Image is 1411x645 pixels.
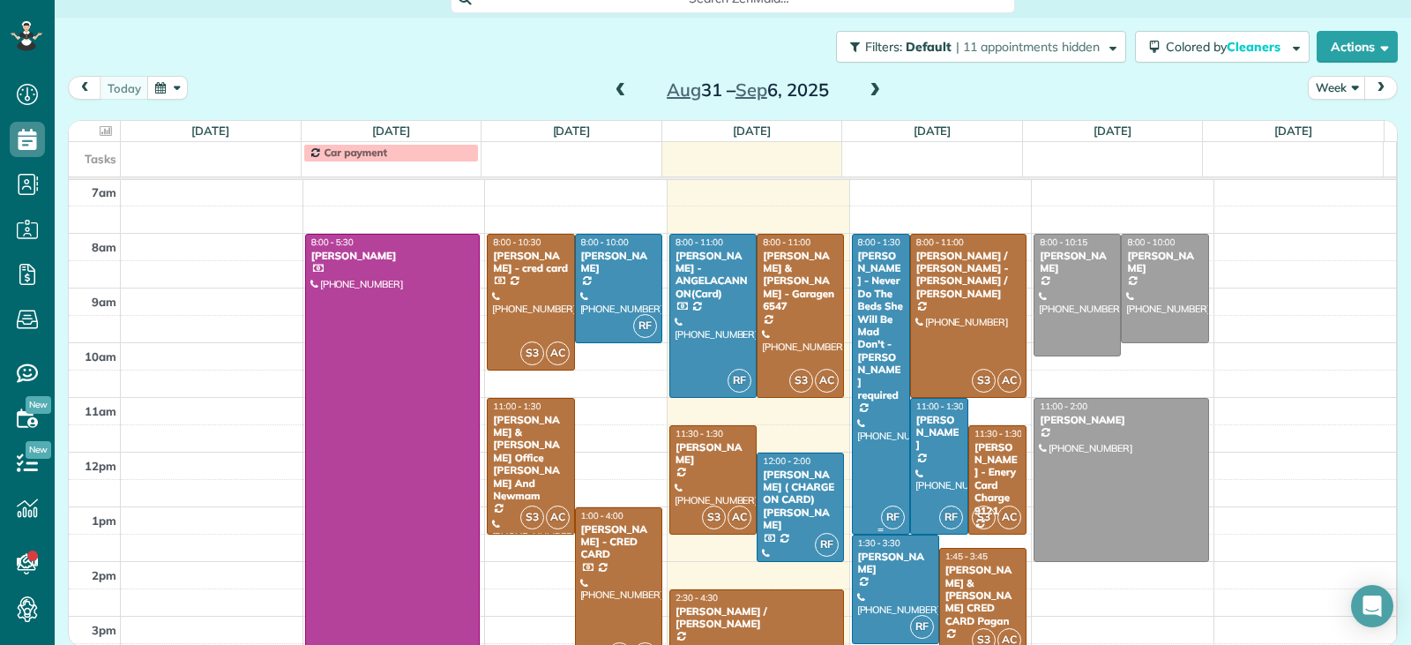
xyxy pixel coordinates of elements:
[997,506,1021,529] span: AC
[728,506,751,529] span: AC
[762,469,839,532] div: [PERSON_NAME] ( CHARGE ON CARD) [PERSON_NAME]
[914,124,952,138] a: [DATE]
[92,623,116,637] span: 3pm
[638,80,858,100] h2: 31 – 6, 2025
[492,250,569,275] div: [PERSON_NAME] - cred card
[815,369,839,393] span: AC
[676,236,723,248] span: 8:00 - 11:00
[827,31,1126,63] a: Filters: Default | 11 appointments hidden
[546,506,570,529] span: AC
[493,236,541,248] span: 8:00 - 10:30
[1166,39,1287,55] span: Colored by
[974,534,1021,559] div: [PHONE_NUMBER]
[974,441,1021,517] div: [PERSON_NAME] - Enery Card Charge 9121
[762,250,839,313] div: [PERSON_NAME] & [PERSON_NAME] - Garagen 6547
[944,564,1021,627] div: [PERSON_NAME] & [PERSON_NAME] CRED CARD Pagan
[493,401,541,412] span: 11:00 - 1:30
[972,506,996,529] span: S3
[733,124,771,138] a: [DATE]
[26,441,51,459] span: New
[728,369,751,393] span: RF
[956,39,1100,55] span: | 11 appointments hidden
[26,396,51,414] span: New
[1040,401,1087,412] span: 11:00 - 2:00
[1274,124,1312,138] a: [DATE]
[939,506,963,529] span: RF
[580,523,657,561] div: [PERSON_NAME] - CRED CARD
[881,506,905,529] span: RF
[581,236,629,248] span: 8:00 - 10:00
[857,250,905,402] div: [PERSON_NAME] - Never Do The Beds She Will Be Mad Don't - [PERSON_NAME] required
[310,250,475,262] div: [PERSON_NAME]
[675,441,751,467] div: [PERSON_NAME]
[546,341,570,365] span: AC
[857,551,934,576] div: [PERSON_NAME]
[676,592,718,604] span: 2:30 - 4:30
[520,506,544,529] span: S3
[1126,250,1203,275] div: [PERSON_NAME]
[85,404,116,418] span: 11am
[311,236,354,248] span: 8:00 - 5:30
[675,250,751,301] div: [PERSON_NAME] - ANGELACANNON(Card)
[945,551,988,562] span: 1:45 - 3:45
[916,236,964,248] span: 8:00 - 11:00
[1317,31,1398,63] button: Actions
[763,455,810,467] span: 12:00 - 2:00
[1135,31,1310,63] button: Colored byCleaners
[372,124,410,138] a: [DATE]
[1351,585,1393,627] div: Open Intercom Messenger
[92,240,116,254] span: 8am
[100,76,149,100] button: today
[974,428,1022,439] span: 11:30 - 1:30
[997,369,1021,393] span: AC
[915,414,963,452] div: [PERSON_NAME]
[324,146,387,159] span: Car payment
[1364,76,1398,100] button: next
[675,605,840,631] div: [PERSON_NAME] / [PERSON_NAME]
[85,459,116,473] span: 12pm
[763,236,810,248] span: 8:00 - 11:00
[92,185,116,199] span: 7am
[667,79,701,101] span: Aug
[580,250,657,275] div: [PERSON_NAME]
[915,250,1021,301] div: [PERSON_NAME] / [PERSON_NAME] - [PERSON_NAME] / [PERSON_NAME]
[836,31,1126,63] button: Filters: Default | 11 appointments hidden
[68,76,101,100] button: prev
[92,514,116,528] span: 1pm
[492,414,569,503] div: [PERSON_NAME] & [PERSON_NAME] Office [PERSON_NAME] And Newmam
[789,369,813,393] span: S3
[1039,414,1204,426] div: [PERSON_NAME]
[581,510,623,521] span: 1:00 - 4:00
[916,401,964,412] span: 11:00 - 1:30
[92,568,116,582] span: 2pm
[735,79,767,101] span: Sep
[1308,76,1366,100] button: Week
[1127,236,1175,248] span: 8:00 - 10:00
[85,349,116,364] span: 10am
[1040,236,1087,248] span: 8:00 - 10:15
[972,369,996,393] span: S3
[92,295,116,309] span: 9am
[676,428,723,439] span: 11:30 - 1:30
[191,124,229,138] a: [DATE]
[865,39,902,55] span: Filters:
[633,314,657,338] span: RF
[702,506,726,529] span: S3
[520,341,544,365] span: S3
[1094,124,1131,138] a: [DATE]
[858,236,900,248] span: 8:00 - 1:30
[815,533,839,557] span: RF
[910,615,934,639] span: RF
[1039,250,1116,275] div: [PERSON_NAME]
[1227,39,1283,55] span: Cleaners
[858,537,900,549] span: 1:30 - 3:30
[906,39,952,55] span: Default
[553,124,591,138] a: [DATE]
